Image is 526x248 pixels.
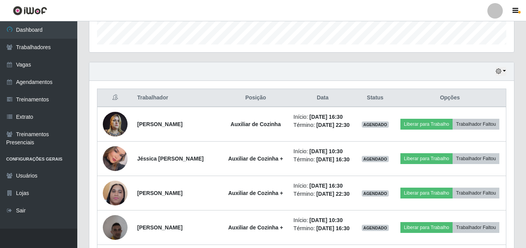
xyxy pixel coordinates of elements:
[293,190,352,198] li: Término:
[316,156,349,162] time: [DATE] 16:30
[400,119,453,130] button: Liberar para Trabalho
[453,153,499,164] button: Trabalhador Faltou
[133,89,223,107] th: Trabalhador
[137,224,182,231] strong: [PERSON_NAME]
[228,190,283,196] strong: Auxiliar de Cozinha +
[362,121,389,128] span: AGENDADO
[362,225,389,231] span: AGENDADO
[228,224,283,231] strong: Auxiliar de Cozinha +
[310,114,343,120] time: [DATE] 16:30
[293,182,352,190] li: Início:
[103,141,128,176] img: 1752940593841.jpeg
[137,190,182,196] strong: [PERSON_NAME]
[453,119,499,130] button: Trabalhador Faltou
[293,147,352,156] li: Início:
[289,89,356,107] th: Data
[103,166,128,221] img: 1739383182576.jpeg
[400,188,453,198] button: Liberar para Trabalho
[394,89,506,107] th: Opções
[400,153,453,164] button: Liberar para Trabalho
[453,222,499,233] button: Trabalhador Faltou
[293,113,352,121] li: Início:
[316,225,349,231] time: [DATE] 16:30
[310,217,343,223] time: [DATE] 10:30
[103,211,128,244] img: 1701560793571.jpeg
[310,183,343,189] time: [DATE] 16:30
[137,156,204,162] strong: Jéssica [PERSON_NAME]
[362,190,389,197] span: AGENDADO
[293,224,352,233] li: Término:
[231,121,281,127] strong: Auxiliar de Cozinha
[293,216,352,224] li: Início:
[362,156,389,162] span: AGENDADO
[103,108,128,140] img: 1672867768596.jpeg
[316,191,349,197] time: [DATE] 22:30
[223,89,289,107] th: Posição
[228,156,283,162] strong: Auxiliar de Cozinha +
[293,121,352,129] li: Término:
[356,89,394,107] th: Status
[13,6,47,15] img: CoreUI Logo
[316,122,349,128] time: [DATE] 22:30
[293,156,352,164] li: Término:
[453,188,499,198] button: Trabalhador Faltou
[400,222,453,233] button: Liberar para Trabalho
[310,148,343,154] time: [DATE] 10:30
[137,121,182,127] strong: [PERSON_NAME]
